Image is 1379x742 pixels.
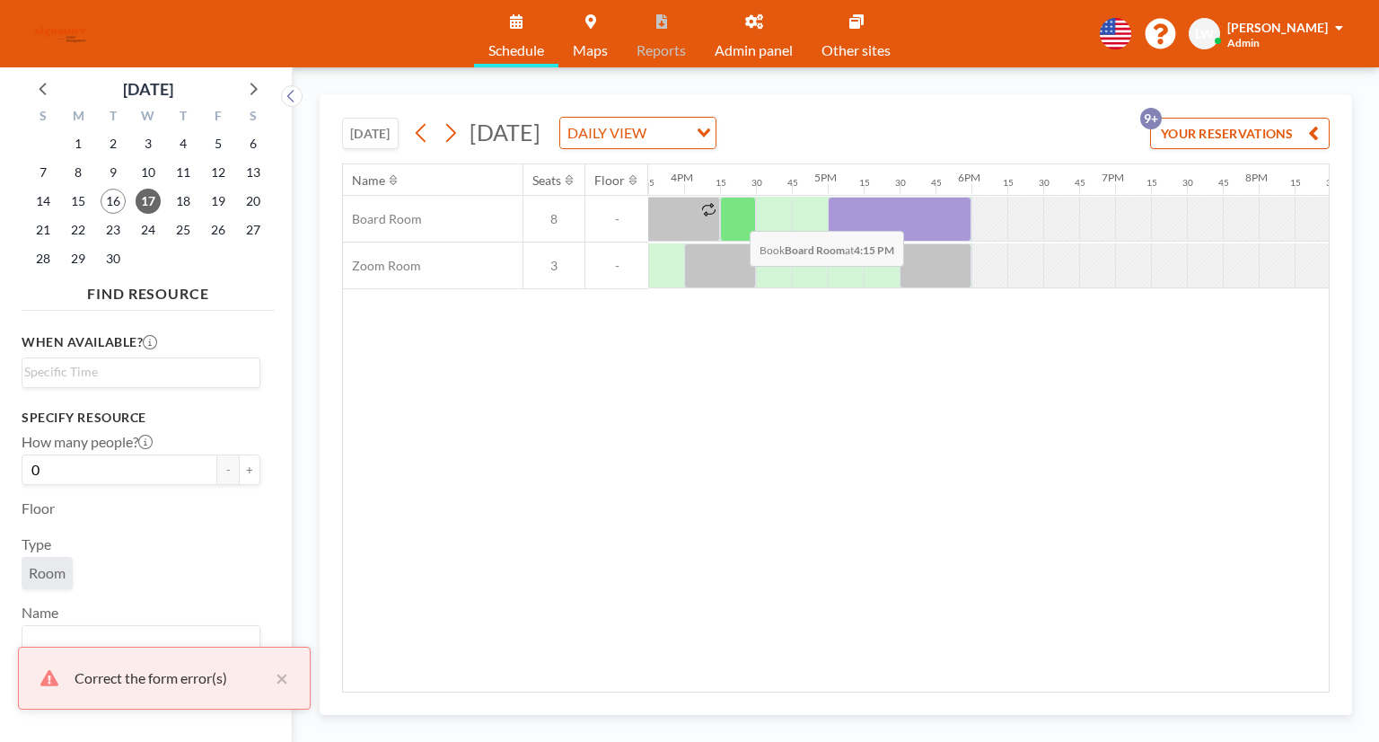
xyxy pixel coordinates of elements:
[31,160,56,185] span: Sunday, September 7, 2025
[343,211,422,227] span: Board Room
[716,177,726,189] div: 15
[96,106,131,129] div: T
[573,43,608,57] span: Maps
[26,106,61,129] div: S
[859,177,870,189] div: 15
[75,667,267,689] div: Correct the form error(s)
[594,172,625,189] div: Floor
[22,433,153,451] label: How many people?
[61,106,96,129] div: M
[821,43,891,57] span: Other sites
[751,177,762,189] div: 30
[343,258,421,274] span: Zoom Room
[1150,118,1330,149] button: YOUR RESERVATIONS9+
[1075,177,1085,189] div: 45
[22,626,259,657] div: Search for option
[200,106,235,129] div: F
[136,131,161,156] span: Wednesday, September 3, 2025
[560,118,716,148] div: Search for option
[136,189,161,214] span: Wednesday, September 17, 2025
[1140,108,1162,129] p: 9+
[488,43,544,57] span: Schedule
[29,564,66,582] span: Room
[101,217,126,243] span: Tuesday, September 23, 2025
[31,246,56,271] span: Sunday, September 28, 2025
[239,455,260,485] button: +
[131,106,166,129] div: W
[523,211,584,227] span: 8
[24,630,250,653] input: Search for option
[24,362,250,382] input: Search for option
[31,189,56,214] span: Sunday, September 14, 2025
[171,189,196,214] span: Thursday, September 18, 2025
[22,535,51,553] label: Type
[1326,177,1337,189] div: 30
[787,177,798,189] div: 45
[136,160,161,185] span: Wednesday, September 10, 2025
[66,189,91,214] span: Monday, September 15, 2025
[206,217,231,243] span: Friday, September 26, 2025
[895,177,906,189] div: 30
[171,131,196,156] span: Thursday, September 4, 2025
[1182,177,1193,189] div: 30
[1195,26,1214,42] span: LW
[1218,177,1229,189] div: 45
[585,211,648,227] span: -
[814,171,837,184] div: 5PM
[1102,171,1124,184] div: 7PM
[101,246,126,271] span: Tuesday, September 30, 2025
[241,217,266,243] span: Saturday, September 27, 2025
[241,189,266,214] span: Saturday, September 20, 2025
[652,121,686,145] input: Search for option
[342,118,399,149] button: [DATE]
[235,106,270,129] div: S
[171,160,196,185] span: Thursday, September 11, 2025
[241,131,266,156] span: Saturday, September 6, 2025
[854,243,894,257] b: 4:15 PM
[750,231,904,267] span: Book at
[22,358,259,385] div: Search for option
[101,131,126,156] span: Tuesday, September 2, 2025
[585,258,648,274] span: -
[29,16,92,52] img: organization-logo
[22,278,275,303] h4: FIND RESOURCE
[352,172,385,189] div: Name
[523,258,584,274] span: 3
[31,217,56,243] span: Sunday, September 21, 2025
[206,160,231,185] span: Friday, September 12, 2025
[66,217,91,243] span: Monday, September 22, 2025
[1227,36,1260,49] span: Admin
[241,160,266,185] span: Saturday, September 13, 2025
[785,243,845,257] b: Board Room
[637,43,686,57] span: Reports
[532,172,561,189] div: Seats
[66,246,91,271] span: Monday, September 29, 2025
[1003,177,1014,189] div: 15
[671,171,693,184] div: 4PM
[101,160,126,185] span: Tuesday, September 9, 2025
[715,43,793,57] span: Admin panel
[136,217,161,243] span: Wednesday, September 24, 2025
[22,410,260,426] h3: Specify resource
[1146,177,1157,189] div: 15
[267,667,288,689] button: close
[217,455,239,485] button: -
[22,604,58,622] label: Name
[1290,177,1301,189] div: 15
[66,131,91,156] span: Monday, September 1, 2025
[206,131,231,156] span: Friday, September 5, 2025
[564,121,650,145] span: DAILY VIEW
[1039,177,1050,189] div: 30
[470,119,540,146] span: [DATE]
[958,171,980,184] div: 6PM
[101,189,126,214] span: Tuesday, September 16, 2025
[1227,20,1328,35] span: [PERSON_NAME]
[931,177,942,189] div: 45
[123,76,173,102] div: [DATE]
[22,499,55,517] label: Floor
[66,160,91,185] span: Monday, September 8, 2025
[1245,171,1268,184] div: 8PM
[165,106,200,129] div: T
[171,217,196,243] span: Thursday, September 25, 2025
[206,189,231,214] span: Friday, September 19, 2025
